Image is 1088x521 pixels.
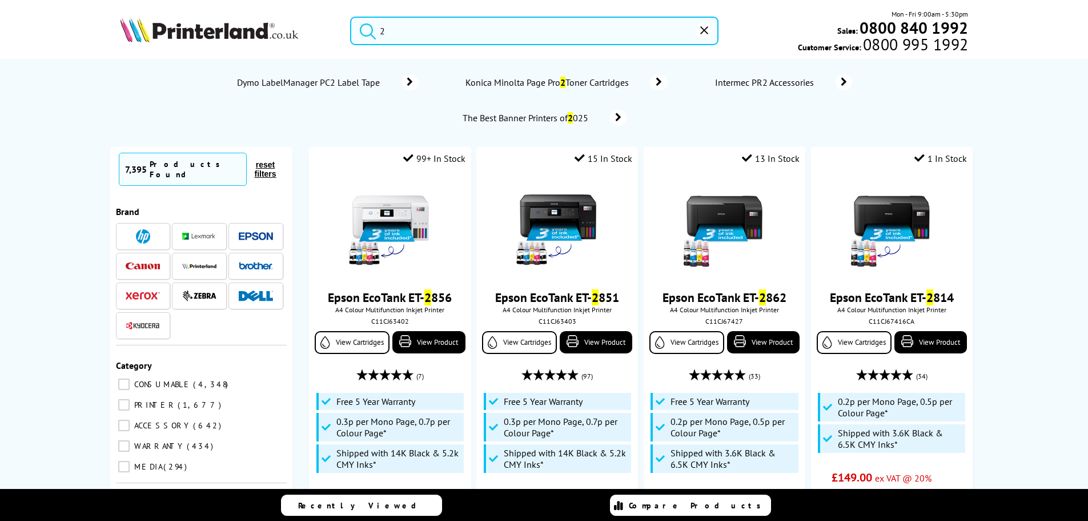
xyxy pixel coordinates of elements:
div: C11CJ63402 [318,317,462,325]
span: Recently Viewed [298,500,428,511]
input: MEDIA 294 [118,461,130,472]
span: 7,395 [125,164,147,175]
span: (7) [416,365,424,387]
div: 15 In Stock [575,153,632,164]
mark: 2 [592,289,599,305]
div: C11CJ63403 [485,317,629,325]
img: Xerox [126,292,160,300]
a: View Product [560,331,632,353]
img: epson-et-2814-3-years-of-ink-small.jpg [849,184,934,270]
span: £149.00 [832,470,872,485]
input: PRINTER 1,677 [118,399,130,411]
span: 1,677 [178,400,224,410]
div: 1 In Stock [914,153,967,164]
a: View Product [727,331,800,353]
span: 0.3p per Mono Page, 0.7p per Colour Page* [504,416,628,439]
span: WARRANTY [131,441,186,451]
span: 642 [193,420,224,431]
a: Epson EcoTank ET-2814 [830,289,954,305]
span: A4 Colour Multifunction Inkjet Printer [315,305,465,314]
img: Printerland Logo [120,17,298,42]
span: Compare Products [629,500,767,511]
mark: 2 [759,289,766,305]
input: ACCESSORY 642 [118,420,130,431]
div: Products Found [150,159,241,180]
div: C11CJ67416CA [820,317,964,325]
img: Canon [126,263,160,270]
mark: 2 [926,289,933,305]
img: HP [136,229,150,244]
span: The Best Banner Printers of 025 [461,112,593,124]
a: Epson EcoTank ET-2856 [328,289,452,305]
img: Zebra [182,290,216,301]
span: (33) [749,365,760,387]
a: 0800 840 1992 [858,22,968,33]
img: epson-et-2862-ink-included-small.jpg [681,184,767,270]
span: 294 [163,462,190,472]
a: View Cartridges [315,331,390,354]
span: A4 Colour Multifunction Inkjet Printer [817,305,967,314]
a: Epson EcoTank ET-2862 [663,289,786,305]
span: Free 5 Year Warranty [504,396,583,407]
span: 0.3p per Mono Page, 0.7p per Colour Page* [336,416,461,439]
span: Free 5 Year Warranty [336,396,415,407]
img: Brother [239,262,273,270]
div: 99+ In Stock [403,153,465,164]
span: Shipped with 3.6K Black & 6.5K CMY Inks* [838,427,962,450]
b: 0800 840 1992 [860,17,968,38]
input: Search product or brand [350,17,718,45]
a: View Cartridges [482,331,557,354]
span: Customer Service: [798,39,968,53]
a: Epson EcoTank ET-2851 [495,289,619,305]
img: Kyocera [126,321,160,330]
span: ACCESSORY [131,420,192,431]
a: View Product [894,331,967,353]
div: C11CJ67427 [652,317,797,325]
span: MEDIA [131,462,162,472]
mark: 2 [424,289,431,305]
span: Shipped with 14K Black & 5.2k CMY Inks* [504,447,628,470]
span: 0.2p per Mono Page, 0.5p per Colour Page* [838,396,962,419]
img: Dell [239,291,273,301]
span: A4 Colour Multifunction Inkjet Printer [649,305,800,314]
span: Category [116,360,152,371]
div: 13 In Stock [742,153,800,164]
mark: 2 [560,77,565,88]
span: Sales: [837,25,858,36]
a: Recently Viewed [281,495,442,516]
input: CONSUMABLE 4,348 [118,379,130,390]
span: A4 Colour Multifunction Inkjet Printer [482,305,632,314]
span: Intermec PR2 Accessories [713,77,818,88]
span: Mon - Fri 9:00am - 5:30pm [892,9,968,19]
a: View Cartridges [649,331,724,354]
span: 434 [187,441,216,451]
a: The Best Banner Printers of2025 [461,110,627,126]
span: Dymo LabelManager PC2 Label Tape [236,77,384,88]
a: Intermec PR2 Accessories [713,74,852,90]
img: epson-et-2856-ink-included-usp-small.jpg [347,184,433,270]
a: Konica Minolta Page Pro2Toner Cartridges [464,74,668,90]
img: Epson [239,232,273,241]
span: 0.2p per Mono Page, 0.5p per Colour Page* [671,416,795,439]
span: CONSUMABLE [131,379,192,389]
a: View Product [392,331,465,353]
span: ex VAT @ 20% [875,472,932,484]
span: (97) [581,365,593,387]
span: (34) [916,365,928,387]
span: Brand [116,206,139,217]
a: Dymo LabelManager PC2 Label Tape [236,74,419,90]
img: Printerland [182,263,216,269]
button: reset filters [247,160,283,179]
a: View Cartridges [817,331,892,354]
span: Shipped with 14K Black & 5.2k CMY Inks* [336,447,461,470]
span: PRINTER [131,400,176,410]
span: 0800 995 1992 [861,39,968,50]
img: Lexmark [182,233,216,240]
span: Konica Minolta Page Pro Toner Cartridges [464,77,633,88]
a: Printerland Logo [120,17,336,45]
img: epson-et-2850-ink-included-new-small.jpg [515,184,600,270]
span: Shipped with 3.6K Black & 6.5K CMY Inks* [671,447,795,470]
input: WARRANTY 434 [118,440,130,452]
span: Free 5 Year Warranty [671,396,749,407]
a: Compare Products [610,495,771,516]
